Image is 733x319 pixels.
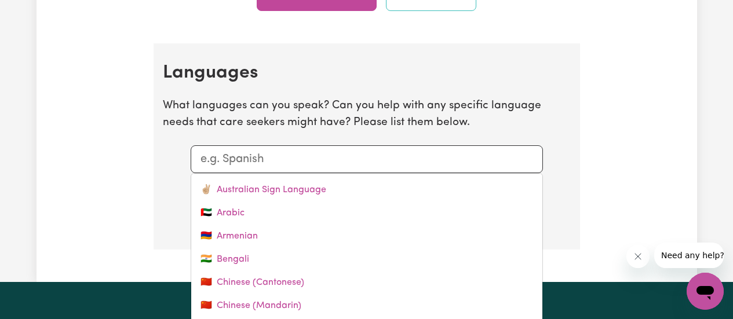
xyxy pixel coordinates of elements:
[191,271,542,294] a: Chinese (Cantonese)
[191,294,542,317] a: Chinese (Mandarin)
[163,98,571,131] p: What languages can you speak? Can you help with any specific language needs that care seekers mig...
[200,229,212,243] span: 🇦🇲
[200,151,533,168] input: e.g. Spanish
[191,201,542,225] a: Arabic
[200,206,212,220] span: 🇦🇪
[163,62,571,84] h2: Languages
[626,245,650,268] iframe: Close message
[7,8,70,17] span: Need any help?
[191,225,542,248] a: Armenian
[687,273,724,310] iframe: Button to launch messaging window
[191,178,542,201] a: Australian Sign Language
[654,243,724,268] iframe: Message from company
[191,248,542,271] a: Bengali
[200,183,212,197] span: ✌🏼
[200,252,212,266] span: 🇮🇳
[200,299,212,313] span: 🇨🇳
[200,276,212,289] span: 🇨🇳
